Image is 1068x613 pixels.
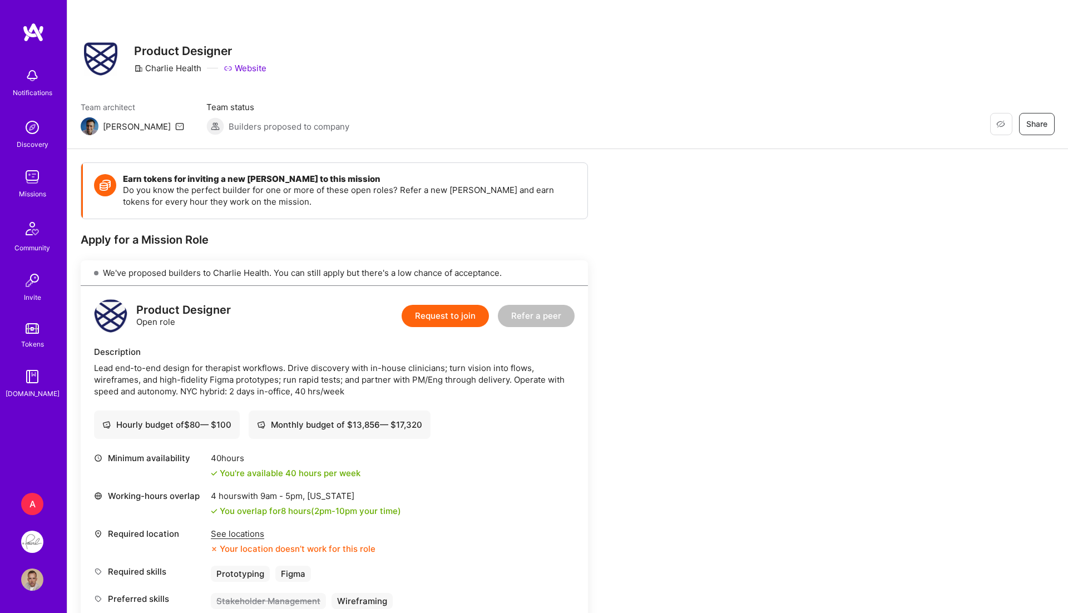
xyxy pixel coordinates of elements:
i: icon Clock [94,454,102,462]
div: [PERSON_NAME] [103,121,171,132]
img: Token icon [94,174,116,196]
div: Monthly budget of $ 13,856 — $ 17,320 [257,419,422,431]
div: Open role [136,304,231,328]
div: Working-hours overlap [94,490,205,502]
span: 9am - 5pm , [258,491,307,501]
span: Team architect [81,101,184,113]
i: icon Mail [175,122,184,131]
img: teamwork [21,166,43,188]
div: Figma [275,566,311,582]
div: A [21,493,43,515]
i: icon Tag [94,595,102,603]
div: You're available 40 hours per week [211,467,360,479]
button: Request to join [402,305,489,327]
img: discovery [21,116,43,139]
div: See locations [211,528,375,540]
img: tokens [26,323,39,334]
div: Description [94,346,575,358]
div: [DOMAIN_NAME] [6,388,60,399]
div: Preferred skills [94,593,205,605]
i: icon CloseOrange [211,546,217,552]
div: Discovery [17,139,48,150]
div: Prototyping [211,566,270,582]
a: A [18,493,46,515]
i: icon Location [94,530,102,538]
i: icon Check [211,470,217,477]
div: Charlie Health [134,62,201,74]
button: Share [1019,113,1055,135]
div: Hourly budget of $ 80 — $ 100 [102,419,231,431]
img: Builders proposed to company [206,117,224,135]
h4: Earn tokens for inviting a new [PERSON_NAME] to this mission [123,174,576,184]
a: Website [224,62,266,74]
div: You overlap for 8 hours ( your time) [220,505,401,517]
i: icon Cash [257,421,265,429]
p: Do you know the perfect builder for one or more of these open roles? Refer a new [PERSON_NAME] an... [123,184,576,207]
div: Apply for a Mission Role [81,233,588,247]
div: Minimum availability [94,452,205,464]
div: Community [14,242,50,254]
h3: Product Designer [134,44,266,58]
div: Lead end-to-end design for therapist workflows. Drive discovery with in-house clinicians; turn vi... [94,362,575,397]
img: Team Architect [81,117,98,135]
div: Your location doesn’t work for this role [211,543,375,555]
img: Community [19,215,46,242]
i: icon Tag [94,567,102,576]
button: Refer a peer [498,305,575,327]
div: Required skills [94,566,205,577]
div: 4 hours with [US_STATE] [211,490,401,502]
div: Invite [24,291,41,303]
img: guide book [21,365,43,388]
img: logo [22,22,44,42]
img: Pearl: Product Team [21,531,43,553]
i: icon CompanyGray [134,64,143,73]
div: Wireframing [332,593,393,609]
div: Missions [19,188,46,200]
i: icon World [94,492,102,500]
i: icon Cash [102,421,111,429]
img: bell [21,65,43,87]
div: 40 hours [211,452,360,464]
span: 2pm - 10pm [314,506,357,516]
span: Builders proposed to company [229,121,349,132]
div: Product Designer [136,304,231,316]
a: User Avatar [18,568,46,591]
div: We've proposed builders to Charlie Health. You can still apply but there's a low chance of accept... [81,260,588,286]
img: User Avatar [21,568,43,591]
span: Share [1026,118,1047,130]
a: Pearl: Product Team [18,531,46,553]
img: Company Logo [84,42,117,76]
span: Team status [206,101,349,113]
img: Invite [21,269,43,291]
div: Stakeholder Management [211,593,326,609]
img: logo [94,299,127,333]
div: Tokens [21,338,44,350]
i: icon EyeClosed [996,120,1005,128]
i: icon Check [211,508,217,515]
div: Required location [94,528,205,540]
div: Notifications [13,87,52,98]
